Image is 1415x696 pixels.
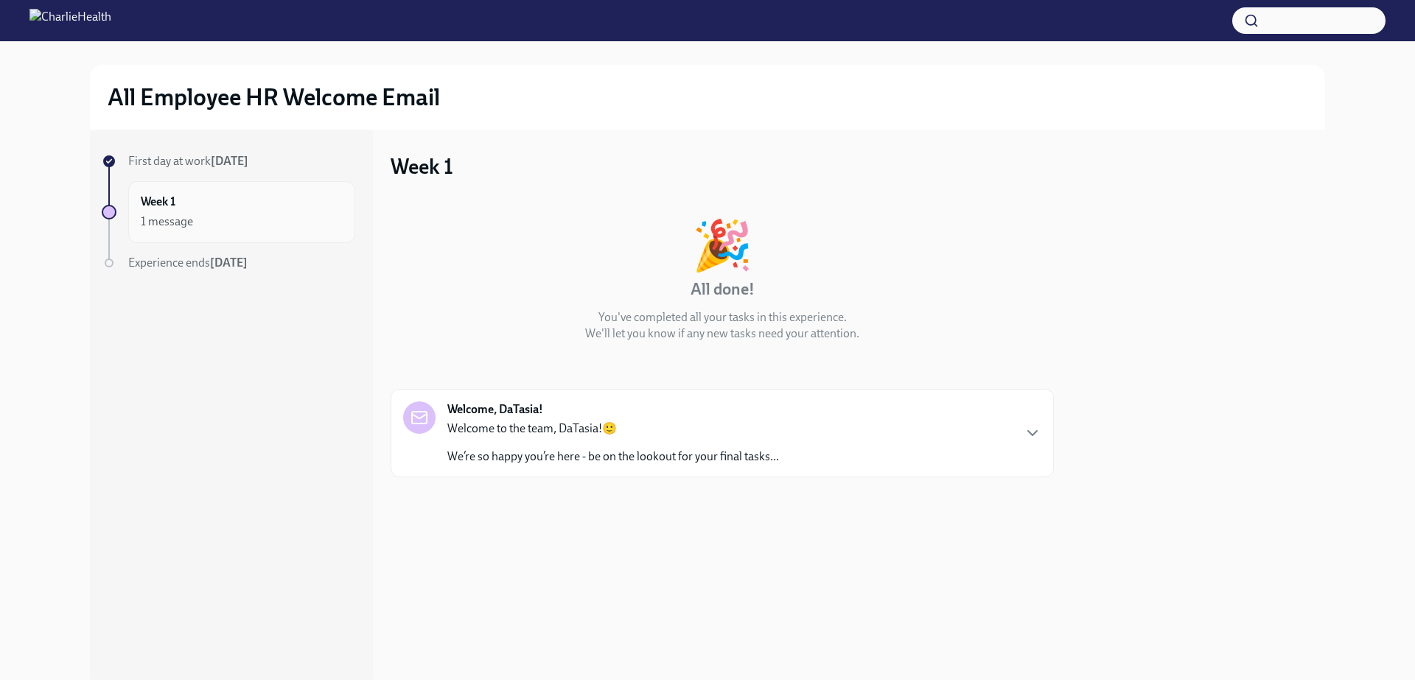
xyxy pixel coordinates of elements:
img: CharlieHealth [29,9,111,32]
span: First day at work [128,154,248,168]
a: Week 11 message [102,181,355,243]
p: We’re so happy you’re here - be on the lookout for your final tasks... [447,449,779,465]
strong: Welcome, DaTasia! [447,401,543,418]
p: Welcome to the team, DaTasia!🙂 [447,421,779,437]
strong: [DATE] [211,154,248,168]
p: We'll let you know if any new tasks need your attention. [585,326,859,342]
p: You've completed all your tasks in this experience. [598,309,847,326]
span: Experience ends [128,256,248,270]
div: 1 message [141,214,193,230]
strong: [DATE] [210,256,248,270]
h4: All done! [691,278,755,300]
h2: All Employee HR Welcome Email [108,82,440,112]
a: First day at work[DATE] [102,153,355,169]
h3: Week 1 [391,153,453,180]
h6: Week 1 [141,194,175,210]
div: 🎉 [692,221,752,270]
